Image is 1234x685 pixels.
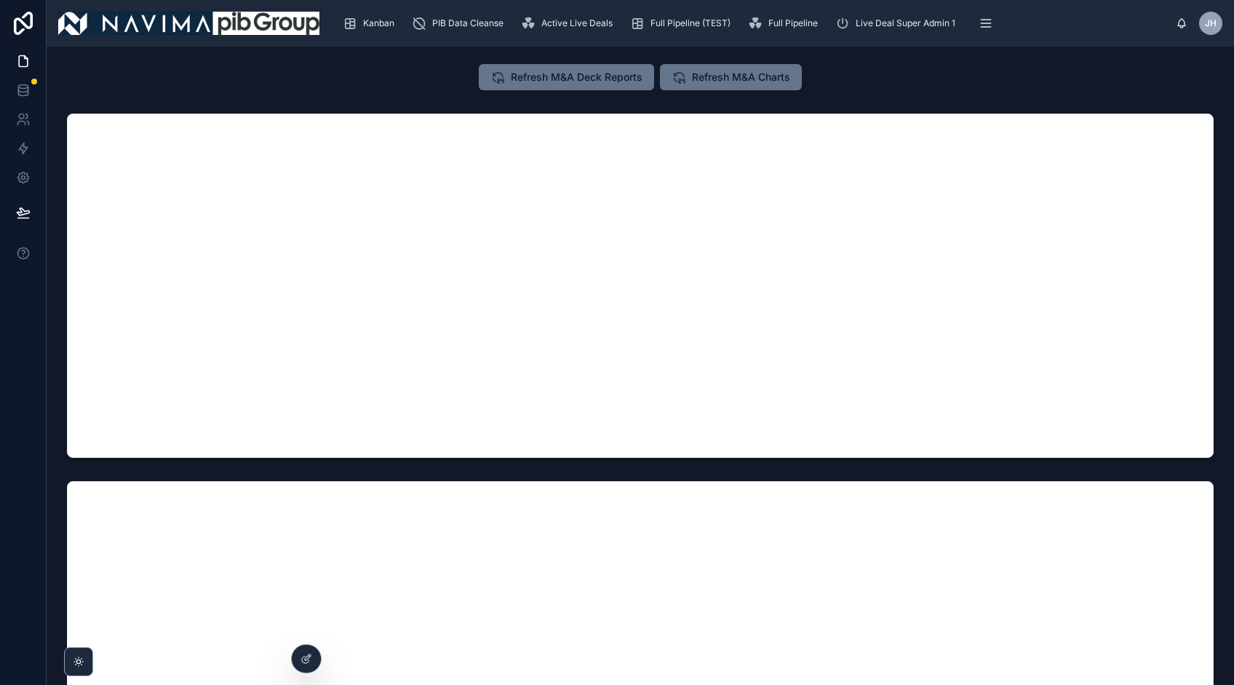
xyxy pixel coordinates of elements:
div: scrollable content [331,7,1176,39]
span: Full Pipeline [768,17,818,29]
span: Full Pipeline (TEST) [650,17,731,29]
a: Full Pipeline [744,10,828,36]
a: Kanban [338,10,405,36]
button: Refresh M&A Charts [660,64,802,90]
a: Live Deal Super Admin 1 [831,10,966,36]
a: Active Live Deals [517,10,623,36]
a: Full Pipeline (TEST) [626,10,741,36]
span: JH [1205,17,1217,29]
span: Live Deal Super Admin 1 [856,17,955,29]
button: Refresh M&A Deck Reports [479,64,654,90]
span: Kanban [363,17,394,29]
a: PIB Data Cleanse [407,10,514,36]
img: App logo [58,12,319,35]
span: Refresh M&A Charts [692,70,790,84]
span: Active Live Deals [541,17,613,29]
span: Refresh M&A Deck Reports [511,70,642,84]
span: PIB Data Cleanse [432,17,503,29]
